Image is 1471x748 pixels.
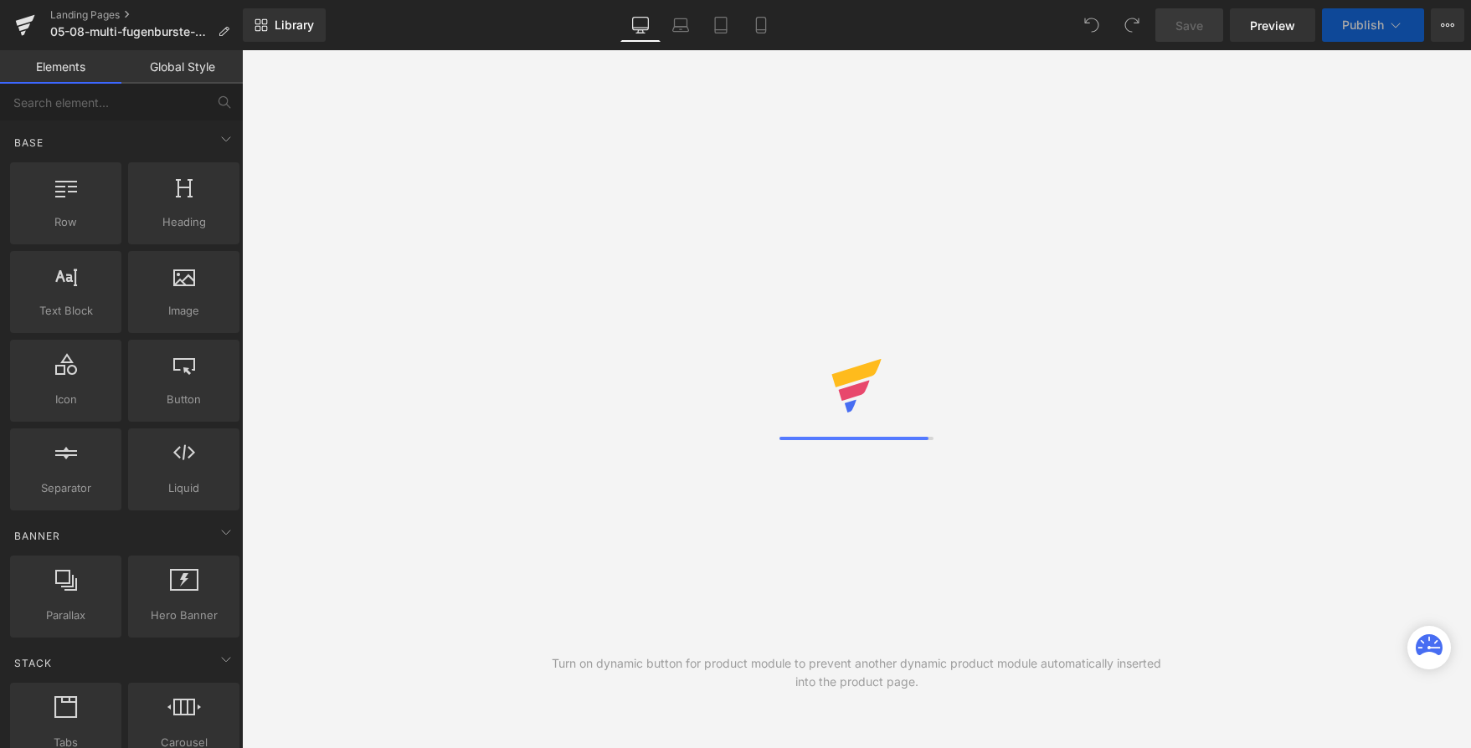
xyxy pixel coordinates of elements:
button: More [1431,8,1464,42]
button: Publish [1322,8,1424,42]
a: Global Style [121,50,243,84]
span: Parallax [15,607,116,624]
button: Redo [1115,8,1149,42]
span: Save [1175,17,1203,34]
span: Base [13,135,45,151]
span: Hero Banner [133,607,234,624]
span: 05-08-multi-fugenburste-Kundemeinung-adv1-voluum-sticky-button [50,25,211,38]
span: Banner [13,528,62,544]
a: Desktop [620,8,661,42]
span: Preview [1250,17,1295,34]
span: Library [275,18,314,33]
span: Image [133,302,234,320]
span: Text Block [15,302,116,320]
span: Heading [133,213,234,231]
span: Separator [15,479,116,497]
span: Liquid [133,479,234,497]
span: Publish [1342,18,1384,32]
span: Row [15,213,116,231]
a: Landing Pages [50,8,243,22]
a: Tablet [701,8,741,42]
div: Turn on dynamic button for product module to prevent another dynamic product module automatically... [549,654,1164,691]
a: Mobile [741,8,781,42]
span: Stack [13,655,54,671]
button: Undo [1075,8,1108,42]
a: New Library [243,8,326,42]
span: Icon [15,391,116,408]
span: Button [133,391,234,408]
a: Laptop [661,8,701,42]
a: Preview [1230,8,1315,42]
